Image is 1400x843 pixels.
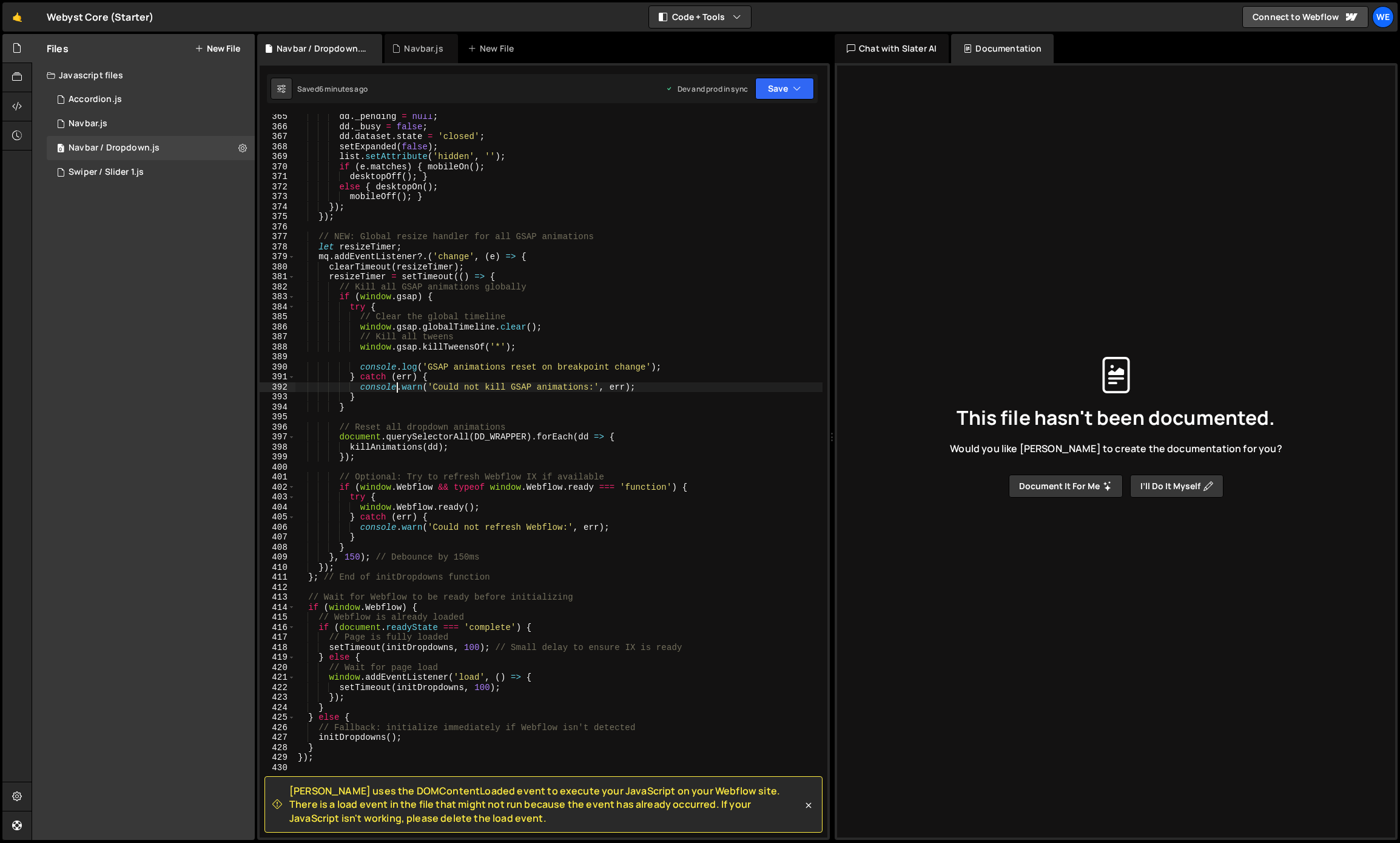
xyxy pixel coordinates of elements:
[32,63,255,87] div: Javascript files
[260,713,295,723] div: 425
[260,142,295,152] div: 368
[57,144,64,154] span: 0
[260,492,295,503] div: 403
[319,84,368,94] div: 6 minutes ago
[47,10,153,24] div: Webyst Core (Starter)
[260,703,295,713] div: 424
[69,94,122,105] div: Accordion.js
[47,87,255,112] div: 13702/48304.js
[260,112,295,122] div: 365
[289,784,803,825] span: [PERSON_NAME] uses the DOMContentLoaded event to execute your JavaScript on your Webflow site. Th...
[260,452,295,462] div: 399
[1372,6,1394,28] a: We
[47,136,255,160] div: 13702/48302.js
[468,42,519,55] div: New File
[260,192,295,202] div: 373
[950,442,1282,455] span: Would you like [PERSON_NAME] to create the documentation for you?
[260,362,295,373] div: 390
[404,42,443,55] div: Navbar.js
[1130,475,1223,498] button: I’ll do it myself
[260,723,295,733] div: 426
[1242,6,1368,28] a: Connect to Webflow
[260,262,295,273] div: 380
[260,583,295,593] div: 412
[260,382,295,393] div: 392
[260,503,295,513] div: 404
[260,162,295,172] div: 370
[260,402,295,413] div: 394
[69,143,160,154] div: Navbar / Dropdown.js
[260,232,295,242] div: 377
[260,482,295,493] div: 402
[277,42,368,55] div: Navbar / Dropdown.js
[260,252,295,262] div: 379
[260,352,295,362] div: 389
[260,512,295,523] div: 405
[260,733,295,743] div: 427
[260,763,295,773] div: 430
[260,432,295,442] div: 397
[260,743,295,753] div: 428
[260,643,295,653] div: 418
[665,84,748,94] div: Dev and prod in sync
[260,282,295,293] div: 382
[260,592,295,603] div: 413
[260,612,295,623] div: 415
[260,122,295,132] div: 366
[755,78,814,100] button: Save
[260,663,295,673] div: 420
[260,422,295,433] div: 396
[260,172,295,182] div: 371
[260,412,295,422] div: 395
[835,34,949,63] div: Chat with Slater AI
[69,167,144,178] div: Swiper / Slider 1.js
[260,202,295,212] div: 374
[260,632,295,643] div: 417
[260,342,295,353] div: 388
[649,6,751,28] button: Code + Tools
[260,603,295,613] div: 414
[260,652,295,663] div: 419
[260,312,295,322] div: 385
[47,42,69,55] h2: Files
[47,160,255,185] div: 13702/34592.js
[260,563,295,573] div: 410
[297,84,368,94] div: Saved
[1009,475,1123,498] button: Document it for me
[260,552,295,563] div: 409
[47,112,255,136] div: 13702/48301.js
[260,332,295,342] div: 387
[260,392,295,402] div: 393
[260,442,295,453] div: 398
[260,692,295,703] div: 423
[260,292,295,302] div: 383
[69,118,107,129] div: Navbar.js
[260,152,295,162] div: 369
[260,182,295,192] div: 372
[260,683,295,693] div: 422
[260,462,295,473] div: 400
[260,472,295,482] div: 401
[260,272,295,282] div: 381
[260,572,295,583] div: 411
[260,302,295,313] div: 384
[957,408,1275,427] span: This file hasn't been documented.
[195,44,240,53] button: New File
[260,623,295,633] div: 416
[260,322,295,333] div: 386
[951,34,1054,63] div: Documentation
[260,222,295,232] div: 376
[260,543,295,553] div: 408
[260,753,295,763] div: 429
[260,672,295,683] div: 421
[260,523,295,533] div: 406
[260,532,295,543] div: 407
[260,372,295,382] div: 391
[260,132,295,142] div: 367
[260,242,295,252] div: 378
[260,212,295,222] div: 375
[2,2,32,32] a: 🤙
